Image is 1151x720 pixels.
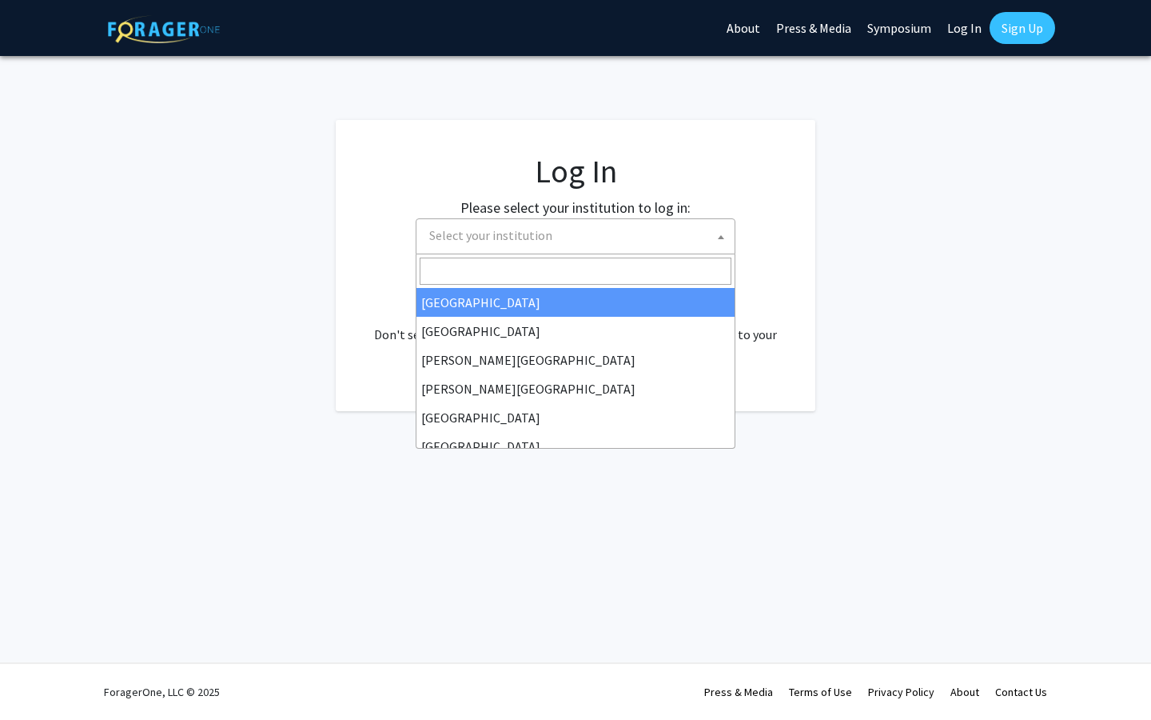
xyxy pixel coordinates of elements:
li: [PERSON_NAME][GEOGRAPHIC_DATA] [416,374,735,403]
label: Please select your institution to log in: [460,197,691,218]
img: ForagerOne Logo [108,15,220,43]
li: [PERSON_NAME][GEOGRAPHIC_DATA] [416,346,735,374]
span: Select your institution [423,219,735,252]
h1: Log In [368,152,783,190]
input: Search [420,258,731,285]
li: [GEOGRAPHIC_DATA] [416,288,735,317]
li: [GEOGRAPHIC_DATA] [416,317,735,346]
li: [GEOGRAPHIC_DATA] [416,403,735,432]
span: Select your institution [416,218,735,254]
span: Select your institution [429,227,552,243]
iframe: Chat [12,648,68,708]
div: No account? . Don't see your institution? about bringing ForagerOne to your institution. [368,286,783,363]
li: [GEOGRAPHIC_DATA] [416,432,735,461]
div: ForagerOne, LLC © 2025 [104,664,220,720]
a: Sign Up [990,12,1055,44]
a: About [950,685,979,699]
a: Privacy Policy [868,685,934,699]
a: Press & Media [704,685,773,699]
a: Terms of Use [789,685,852,699]
a: Contact Us [995,685,1047,699]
